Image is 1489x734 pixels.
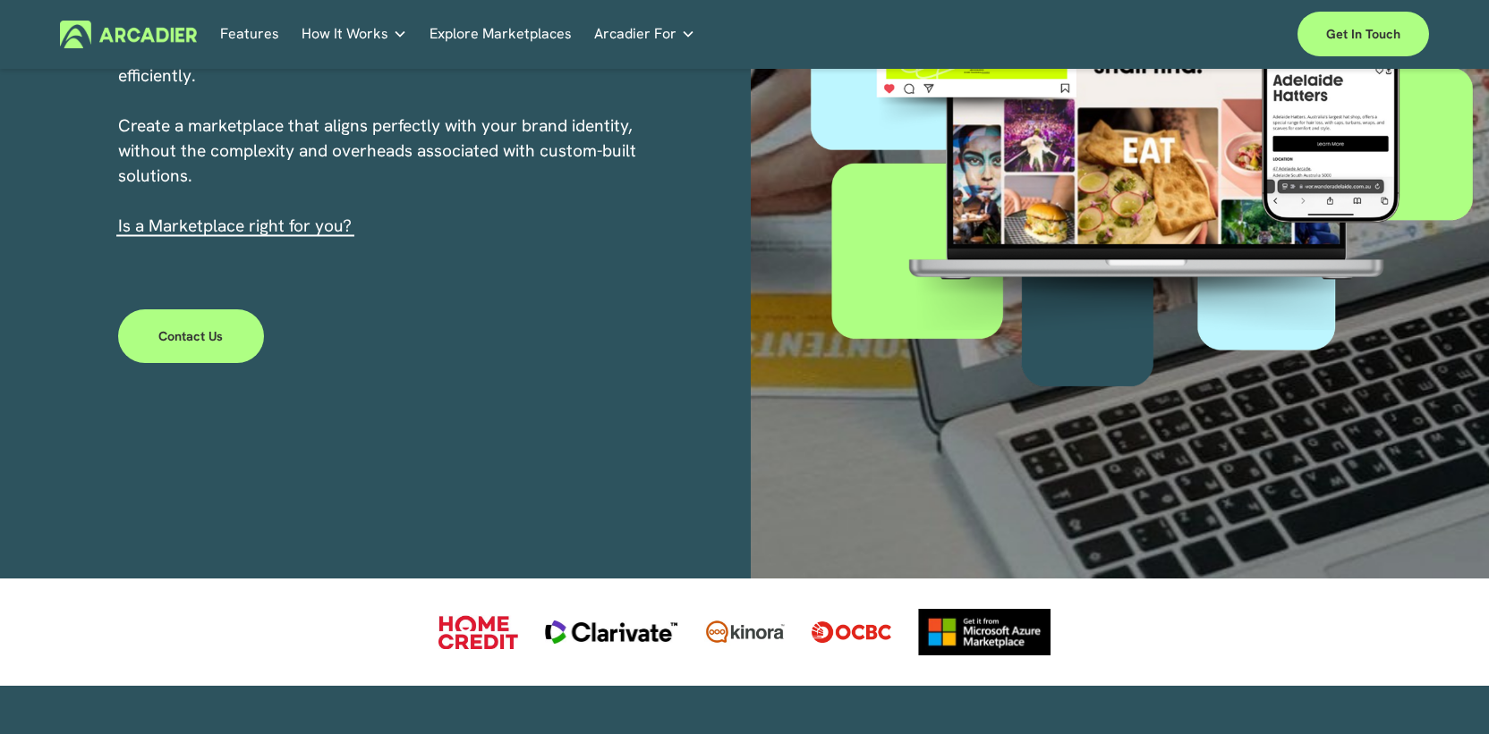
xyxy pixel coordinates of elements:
p: A powerful, enterprise-level marketplace solution designed to empower fast-moving organisations t... [118,13,685,239]
span: Arcadier For [594,21,676,46]
a: Features [220,21,279,48]
a: Contact Us [118,309,264,363]
a: folder dropdown [594,21,695,48]
a: folder dropdown [302,21,407,48]
a: Explore Marketplaces [430,21,572,48]
a: Get in touch [1298,12,1429,56]
a: s a Marketplace right for you? [123,215,352,237]
span: How It Works [302,21,388,46]
img: Arcadier [60,21,197,48]
iframe: Chat Widget [1400,648,1489,734]
span: I [118,215,352,237]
